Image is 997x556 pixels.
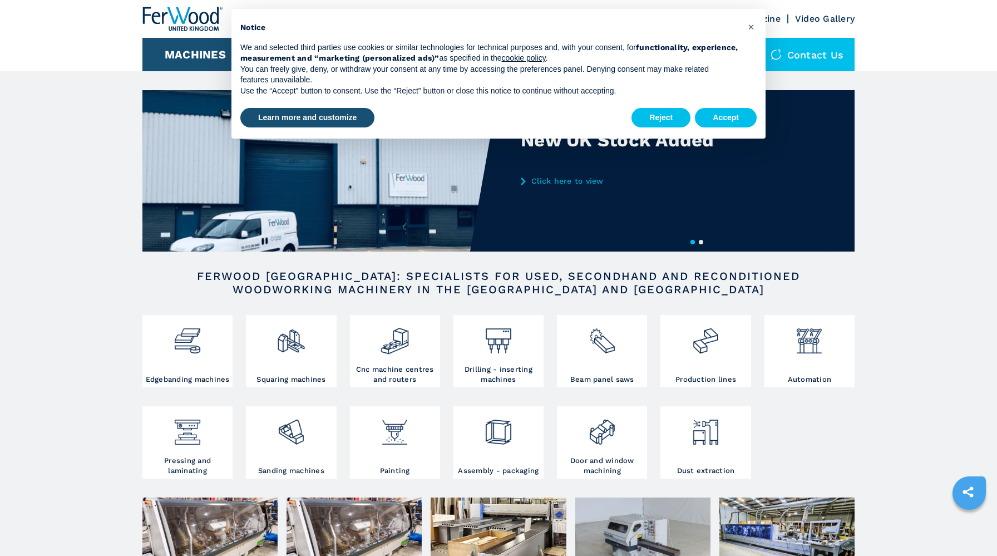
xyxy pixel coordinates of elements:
button: Reject [631,108,690,128]
button: Learn more and customize [240,108,374,128]
img: Ferwood [142,7,223,31]
img: levigatrici_2.png [277,409,306,447]
h3: Assembly - packaging [458,466,539,476]
img: automazione.png [794,318,824,356]
img: foratrici_inseritrici_2.png [483,318,513,356]
iframe: Chat [950,506,989,548]
h3: Squaring machines [256,375,325,385]
h3: Painting [380,466,410,476]
a: Painting [350,406,440,479]
img: montaggio_imballaggio_2.png [483,409,513,447]
img: Contact us [771,49,782,60]
h3: Automation [788,375,832,385]
h2: Notice [240,22,739,33]
h3: Door and window machining [560,456,644,476]
img: verniciatura_1.png [380,409,409,447]
button: 2 [699,240,703,244]
p: Use the “Accept” button to consent. Use the “Reject” button or close this notice to continue with... [240,86,739,97]
span: × [748,20,754,33]
h3: Production lines [675,375,736,385]
a: Automation [764,315,855,387]
strong: functionality, experience, measurement and “marketing (personalized ads)” [240,43,738,63]
h3: Pressing and laminating [145,456,230,476]
h2: FERWOOD [GEOGRAPHIC_DATA]: SPECIALISTS FOR USED, SECONDHAND AND RECONDITIONED WOODWORKING MACHINE... [178,269,819,296]
a: Assembly - packaging [453,406,544,479]
a: Squaring machines [246,315,336,387]
img: lavorazione_porte_finestre_2.png [588,409,617,447]
h3: Drilling - inserting machines [456,365,541,385]
a: Dust extraction [660,406,751,479]
a: cookie policy [502,53,546,62]
img: bordatrici_1.png [172,318,202,356]
img: linee_di_produzione_2.png [691,318,720,356]
button: Machines [165,48,226,61]
img: centro_di_lavoro_cnc_2.png [380,318,409,356]
img: New UK Stock Added [142,90,498,252]
button: Close this notice [742,18,760,36]
p: You can freely give, deny, or withdraw your consent at any time by accessing the preferences pane... [240,64,739,86]
img: sezionatrici_2.png [588,318,617,356]
a: Click here to view [521,176,739,185]
img: aspirazione_1.png [691,409,720,447]
a: Pressing and laminating [142,406,233,479]
a: Video Gallery [795,13,855,24]
div: Contact us [759,38,855,71]
a: Production lines [660,315,751,387]
a: Edgebanding machines [142,315,233,387]
button: 1 [690,240,695,244]
a: Beam panel saws [557,315,647,387]
h3: Sanding machines [258,466,324,476]
a: Door and window machining [557,406,647,479]
a: sharethis [954,478,982,506]
a: Drilling - inserting machines [453,315,544,387]
img: squadratrici_2.png [277,318,306,356]
h3: Dust extraction [677,466,735,476]
h3: Cnc machine centres and routers [353,365,437,385]
p: We and selected third parties use cookies or similar technologies for technical purposes and, wit... [240,42,739,64]
h3: Edgebanding machines [146,375,230,385]
img: pressa-strettoia.png [172,409,202,447]
a: Cnc machine centres and routers [350,315,440,387]
a: Sanding machines [246,406,336,479]
button: Accept [695,108,757,128]
h3: Beam panel saws [570,375,634,385]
